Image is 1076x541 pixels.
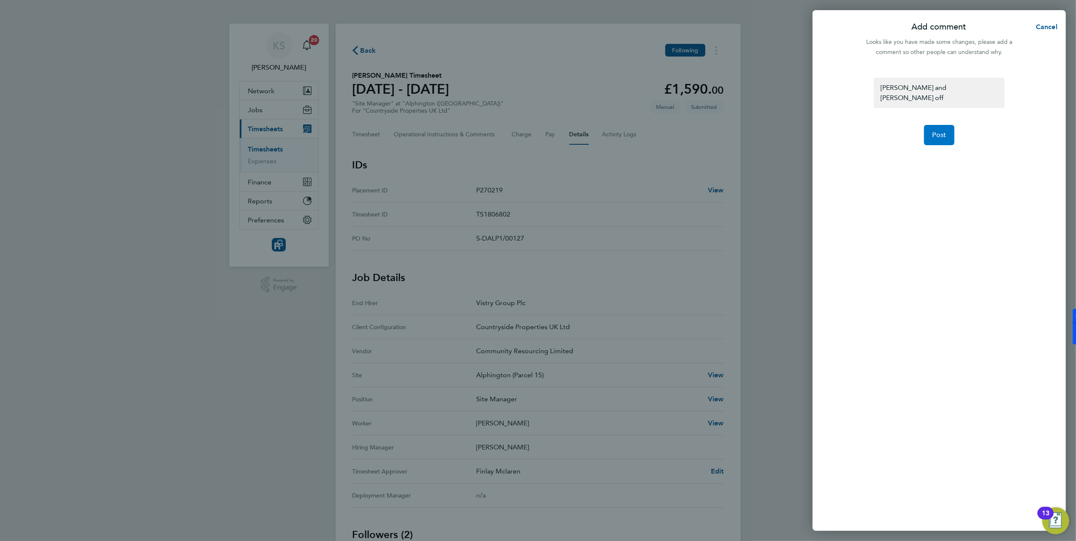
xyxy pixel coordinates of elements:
[862,37,1017,57] div: Looks like you have made some changes, please add a comment so other people can understand why.
[911,21,966,33] p: Add comment
[1042,507,1069,534] button: Open Resource Center, 13 new notifications
[1042,513,1049,524] div: 13
[1033,23,1057,31] span: Cancel
[932,131,946,139] span: Post
[924,125,955,145] button: Post
[1022,19,1066,35] button: Cancel
[874,78,1004,108] div: [PERSON_NAME] and [PERSON_NAME] off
